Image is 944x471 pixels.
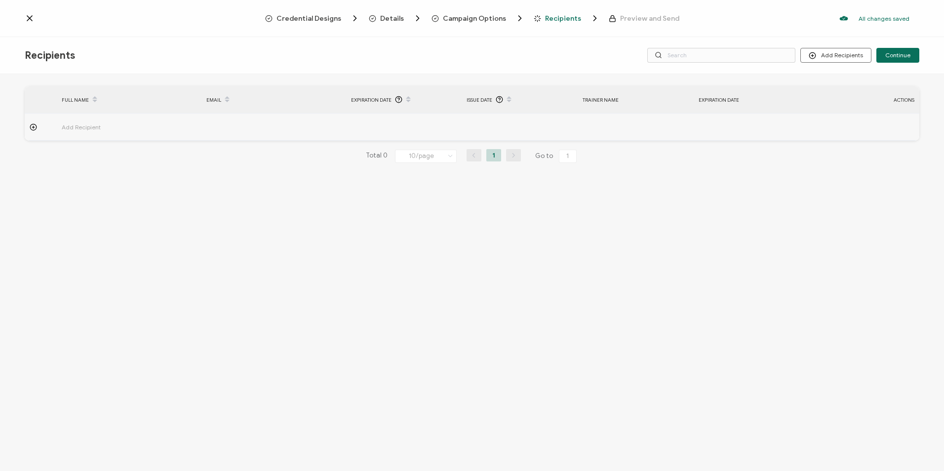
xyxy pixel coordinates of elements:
input: Select [395,150,457,163]
button: Continue [876,48,919,63]
span: Go to [535,149,579,163]
span: Credential Designs [276,15,341,22]
span: Campaign Options [443,15,506,22]
span: Recipients [25,49,75,62]
li: 1 [486,149,501,161]
div: Breadcrumb [265,13,679,23]
span: Add Recipient [62,121,156,133]
span: Total 0 [366,149,388,163]
span: Continue [885,52,910,58]
button: Add Recipients [800,48,871,63]
div: FULL NAME [57,91,201,108]
div: Expiration Date [694,94,810,106]
span: Details [380,15,404,22]
p: All changes saved [859,15,909,22]
span: Expiration Date [351,94,392,106]
input: Search [647,48,795,63]
span: Details [369,13,423,23]
span: Preview and Send [620,15,679,22]
div: Trainer Name [578,94,694,106]
div: ACTIONS [826,94,919,106]
iframe: Chat Widget [780,359,944,471]
span: Campaign Options [432,13,525,23]
span: Preview and Send [609,15,679,22]
div: EMAIL [201,91,346,108]
span: Issue Date [467,94,492,106]
span: Recipients [534,13,600,23]
span: Credential Designs [265,13,360,23]
span: Recipients [545,15,581,22]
